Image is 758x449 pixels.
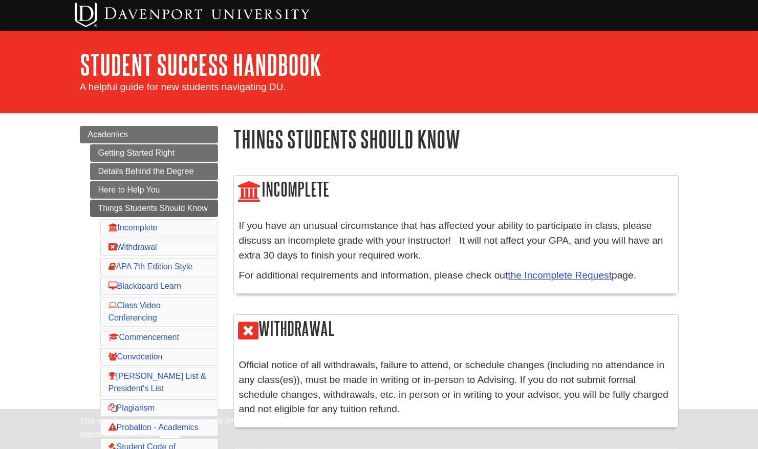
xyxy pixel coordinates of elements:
p: For additional requirements and information, please check out page. [239,268,673,283]
a: Getting Started Right [90,144,218,162]
a: Convocation [109,352,163,361]
h2: Incomplete [234,176,678,205]
a: Details Behind the Degree [90,163,218,180]
a: Class Video Conferencing [109,301,161,322]
a: Plagiarism [109,403,155,412]
a: [PERSON_NAME] List & President's List [109,372,206,393]
p: Official notice of all withdrawals, failure to attend, or schedule changes (including no attendan... [239,358,673,417]
a: Here to Help You [90,181,218,199]
a: Probation - Academics [109,423,199,432]
a: Student Success Handbook [80,49,321,80]
a: the Incomplete Request [508,270,612,281]
a: Blackboard Learn [109,282,181,290]
a: Commencement [109,333,179,341]
a: Withdrawal [109,243,157,251]
h1: Things Students Should Know [233,126,679,152]
img: Davenport University [75,3,310,27]
a: APA 7th Edition Style [109,262,193,271]
span: A helpful guide for new students navigating DU. [80,81,286,92]
a: Academics [80,126,218,143]
h2: Withdrawal [234,315,678,344]
a: Things Students Should Know [90,200,218,217]
p: If you have an unusual circumstance that has affected your ability to participate in class, pleas... [239,219,673,263]
span: Academics [88,130,128,139]
a: Incomplete [109,223,158,232]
